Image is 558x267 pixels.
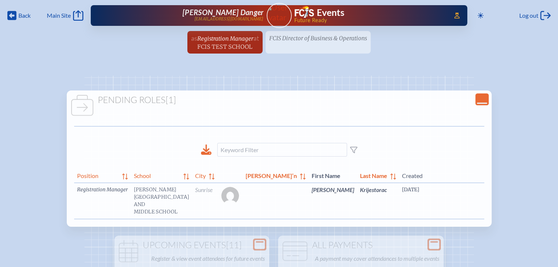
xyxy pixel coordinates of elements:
[134,171,181,179] span: School
[295,6,314,18] img: Florida Council of Independent Schools
[188,31,262,54] a: asRegistration ManageratFCIS Test School
[312,171,354,179] span: First Name
[309,183,357,219] td: [PERSON_NAME]
[166,94,176,105] span: [1]
[295,6,344,19] a: FCIS LogoEvents
[201,144,211,155] div: Download to CSV
[246,171,297,179] span: [PERSON_NAME]’n
[131,183,193,219] td: [PERSON_NAME][GEOGRAPHIC_DATA] and Middle School
[357,183,399,219] td: Krijestorac
[74,183,131,219] td: Registration Manager
[519,12,538,19] span: Log out
[217,143,347,157] input: Keyword Filter
[192,183,218,219] td: Sunrise
[281,240,441,250] h1: All Payments
[317,8,344,17] h1: Events
[402,171,485,179] span: Created
[18,12,31,19] span: Back
[399,183,488,219] td: [DATE]
[295,6,444,23] div: FCIS Events — Future ready
[360,171,387,179] span: Last Name
[77,171,119,179] span: Position
[191,34,197,42] span: as
[294,18,444,23] span: Future Ready
[70,95,489,105] h1: Pending Roles
[263,3,295,22] img: User Avatar
[195,171,206,179] span: City
[253,34,259,42] span: at
[47,10,83,21] a: Main Site
[183,8,263,17] span: [PERSON_NAME] Danger
[267,3,292,28] a: User Avatar
[194,17,264,21] p: [EMAIL_ADDRESS][DOMAIN_NAME]
[221,187,239,205] img: Gravatar
[197,35,253,42] span: Registration Manager
[117,240,266,250] h1: Upcoming Events
[197,43,252,50] span: FCIS Test School
[47,12,71,19] span: Main Site
[226,239,242,250] span: [11]
[151,253,265,264] p: Register & view event attendees for future events
[315,253,439,264] p: A payment may cover attendances to multiple events
[114,8,264,23] a: [PERSON_NAME] Danger[EMAIL_ADDRESS][DOMAIN_NAME]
